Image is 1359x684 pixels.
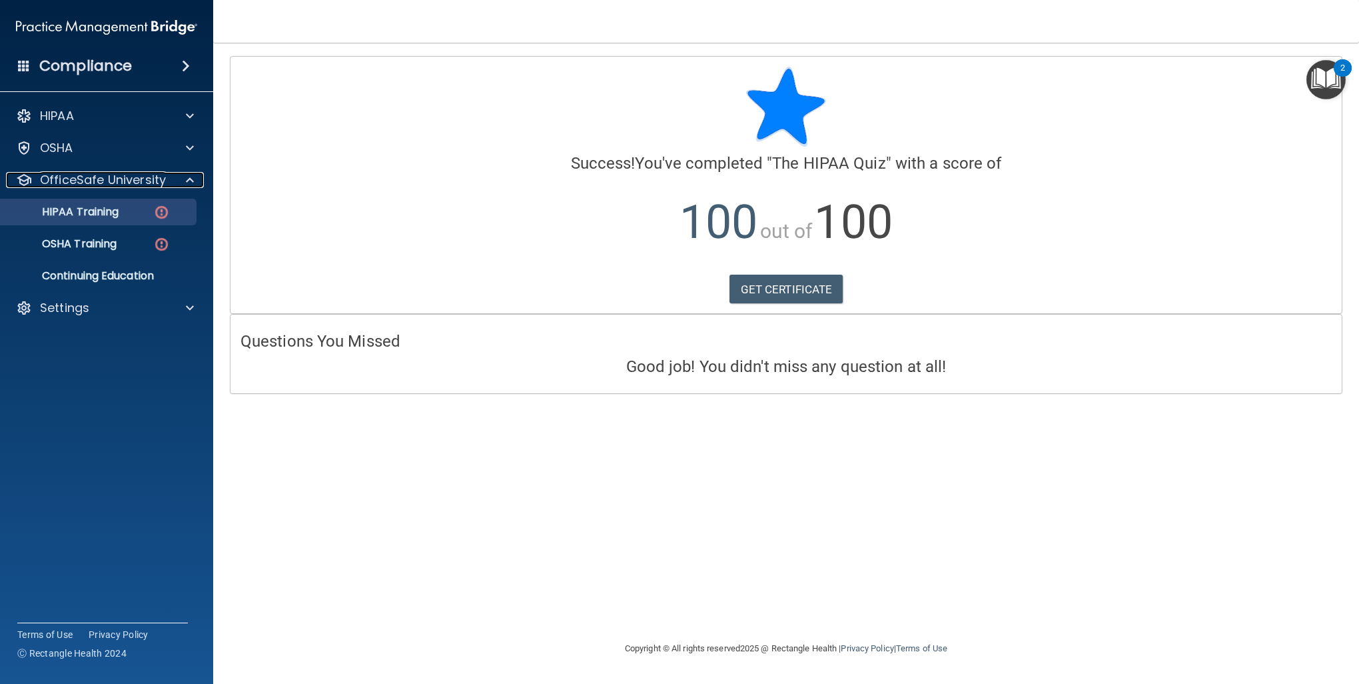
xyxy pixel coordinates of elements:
div: 2 [1340,68,1345,85]
p: HIPAA [40,108,74,124]
a: GET CERTIFICATE [729,275,843,304]
span: The HIPAA Quiz [772,154,885,173]
a: OSHA [16,140,194,156]
a: Privacy Policy [89,628,149,641]
span: out of [760,219,813,243]
button: Open Resource Center, 2 new notifications [1306,60,1346,99]
a: Settings [16,300,194,316]
h4: Good job! You didn't miss any question at all! [240,358,1332,375]
span: Ⓒ Rectangle Health 2024 [17,647,127,660]
span: 100 [814,195,892,249]
div: Copyright © All rights reserved 2025 @ Rectangle Health | | [543,627,1029,670]
p: OfficeSafe University [40,172,166,188]
span: Success! [571,154,636,173]
h4: Questions You Missed [240,333,1332,350]
img: blue-star-rounded.9d042014.png [746,67,826,147]
p: HIPAA Training [9,205,119,219]
img: danger-circle.6113f641.png [153,236,170,253]
a: Privacy Policy [841,643,893,653]
img: PMB logo [16,14,197,41]
p: Continuing Education [9,269,191,283]
h4: Compliance [39,57,132,75]
p: OSHA [40,140,73,156]
a: Terms of Use [17,628,73,641]
h4: You've completed " " with a score of [240,155,1332,172]
a: Terms of Use [896,643,947,653]
a: OfficeSafe University [16,172,194,188]
a: HIPAA [16,108,194,124]
span: 100 [679,195,757,249]
p: Settings [40,300,89,316]
p: OSHA Training [9,237,117,251]
img: danger-circle.6113f641.png [153,204,170,221]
